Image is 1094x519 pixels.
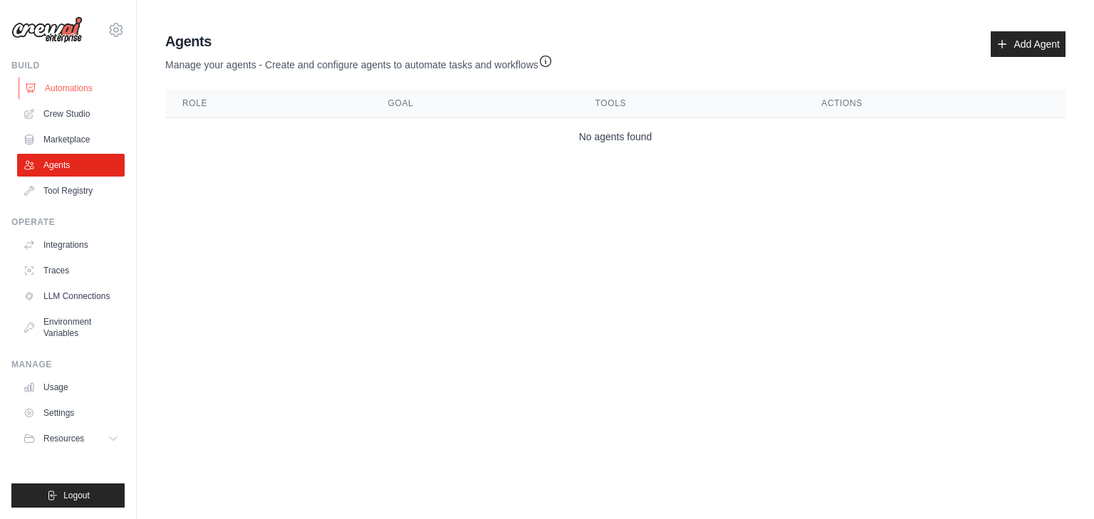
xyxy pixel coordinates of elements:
[17,402,125,424] a: Settings
[17,310,125,345] a: Environment Variables
[371,89,578,118] th: Goal
[63,490,90,501] span: Logout
[17,179,125,202] a: Tool Registry
[165,89,371,118] th: Role
[17,259,125,282] a: Traces
[11,216,125,228] div: Operate
[17,376,125,399] a: Usage
[17,128,125,151] a: Marketplace
[17,285,125,308] a: LLM Connections
[991,31,1066,57] a: Add Agent
[11,483,125,508] button: Logout
[11,359,125,370] div: Manage
[17,154,125,177] a: Agents
[17,103,125,125] a: Crew Studio
[17,234,125,256] a: Integrations
[11,60,125,71] div: Build
[804,89,1066,118] th: Actions
[578,89,805,118] th: Tools
[43,433,84,444] span: Resources
[165,118,1066,156] td: No agents found
[17,427,125,450] button: Resources
[165,31,553,51] h2: Agents
[165,51,553,72] p: Manage your agents - Create and configure agents to automate tasks and workflows
[11,16,83,43] img: Logo
[19,77,126,100] a: Automations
